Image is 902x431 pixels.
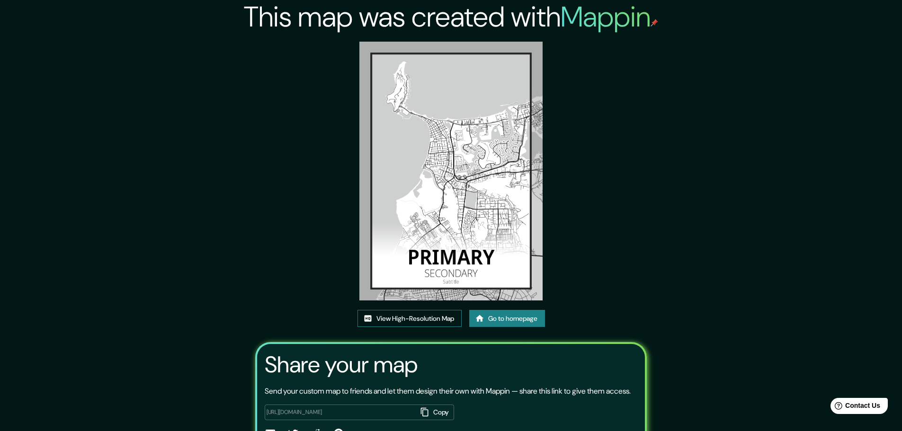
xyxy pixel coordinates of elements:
[469,310,545,327] a: Go to homepage
[359,42,542,300] img: created-map
[357,310,462,327] a: View High-Resolution Map
[818,394,892,421] iframe: Help widget launcher
[651,19,658,26] img: mappin-pin
[417,405,454,420] button: Copy
[265,352,418,378] h3: Share your map
[265,386,631,397] p: Send your custom map to friends and let them design their own with Mappin — share this link to gi...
